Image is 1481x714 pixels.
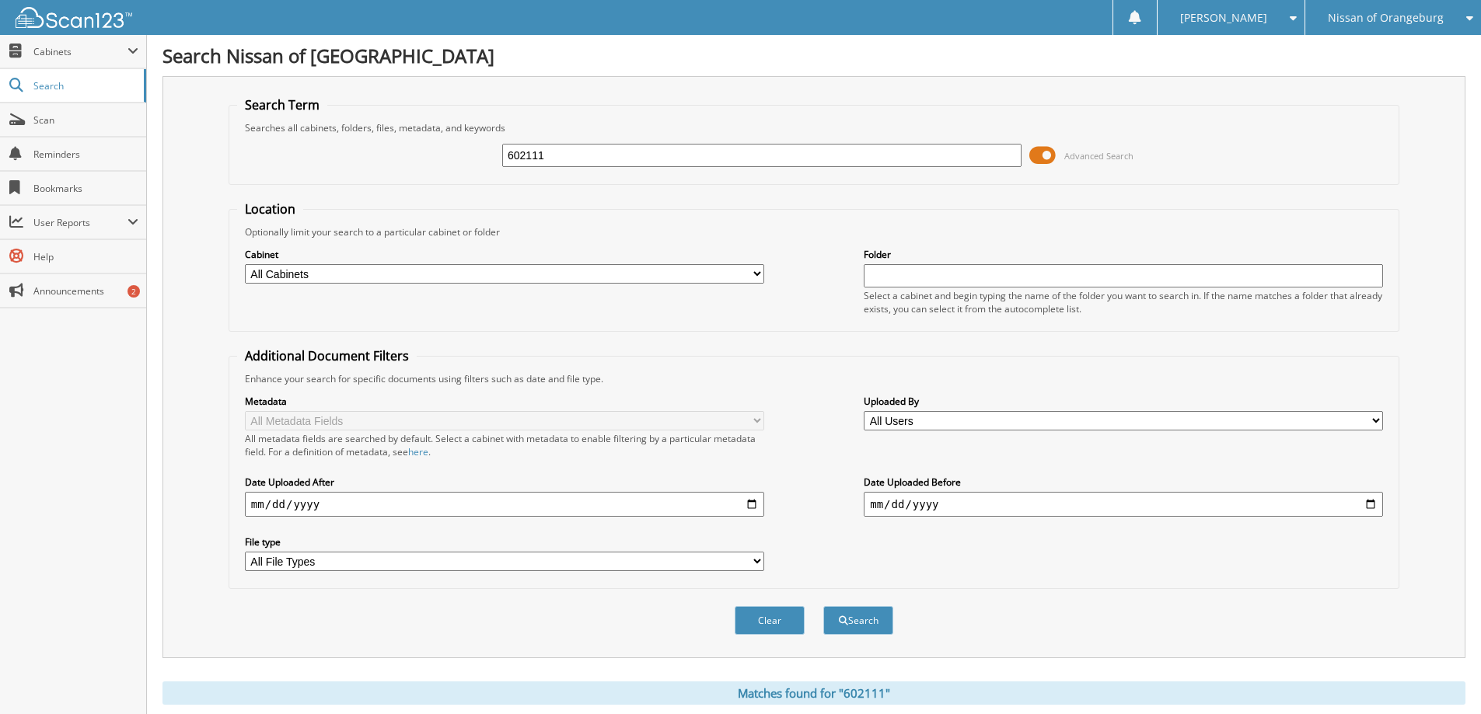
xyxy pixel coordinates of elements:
[162,681,1465,705] div: Matches found for "602111"
[237,96,327,113] legend: Search Term
[245,432,764,458] div: All metadata fields are searched by default. Select a cabinet with metadata to enable filtering b...
[237,225,1391,239] div: Optionally limit your search to a particular cabinet or folder
[1064,150,1133,162] span: Advanced Search
[245,492,764,517] input: start
[33,250,138,263] span: Help
[245,475,764,489] label: Date Uploaded After
[864,475,1383,489] label: Date Uploaded Before
[237,347,417,364] legend: Additional Document Filters
[823,606,893,635] button: Search
[864,492,1383,517] input: end
[864,248,1383,261] label: Folder
[33,182,138,195] span: Bookmarks
[33,79,136,92] span: Search
[162,43,1465,68] h1: Search Nissan of [GEOGRAPHIC_DATA]
[33,284,138,298] span: Announcements
[408,445,428,458] a: here
[127,285,140,298] div: 2
[16,7,132,28] img: scan123-logo-white.svg
[33,216,127,229] span: User Reports
[245,535,764,549] label: File type
[33,148,138,161] span: Reminders
[1328,13,1444,23] span: Nissan of Orangeburg
[1180,13,1267,23] span: [PERSON_NAME]
[237,200,303,218] legend: Location
[245,248,764,261] label: Cabinet
[864,289,1383,315] div: Select a cabinet and begin typing the name of the folder you want to search in. If the name match...
[33,113,138,127] span: Scan
[245,395,764,408] label: Metadata
[237,372,1391,385] div: Enhance your search for specific documents using filters such as date and file type.
[33,45,127,58] span: Cabinets
[864,395,1383,408] label: Uploaded By
[237,121,1391,134] div: Searches all cabinets, folders, files, metadata, and keywords
[735,606,805,635] button: Clear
